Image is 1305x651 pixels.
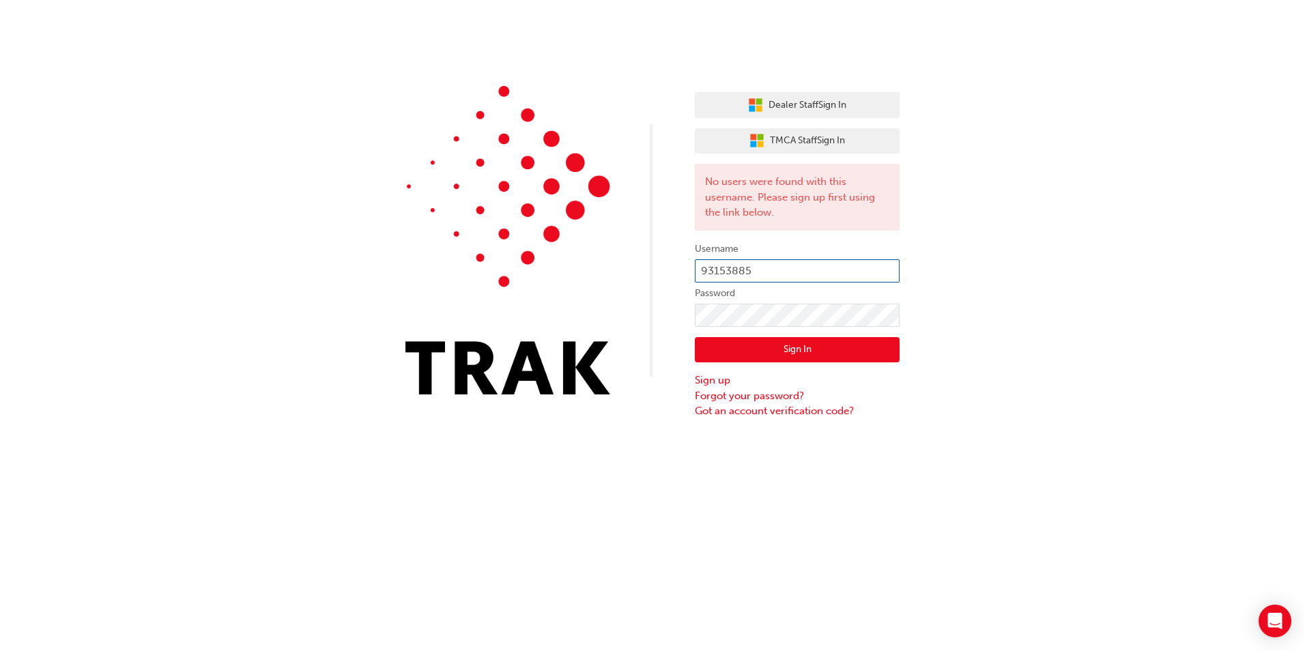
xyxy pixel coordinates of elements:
label: Username [695,241,900,257]
a: Forgot your password? [695,388,900,404]
button: TMCA StaffSign In [695,128,900,154]
label: Password [695,285,900,302]
input: Username [695,259,900,283]
button: Sign In [695,337,900,363]
img: Trak [405,86,610,394]
span: TMCA Staff Sign In [770,133,845,149]
div: Open Intercom Messenger [1259,605,1291,637]
div: No users were found with this username. Please sign up first using the link below. [695,164,900,231]
span: Dealer Staff Sign In [769,98,846,113]
a: Sign up [695,373,900,388]
button: Dealer StaffSign In [695,92,900,118]
a: Got an account verification code? [695,403,900,419]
